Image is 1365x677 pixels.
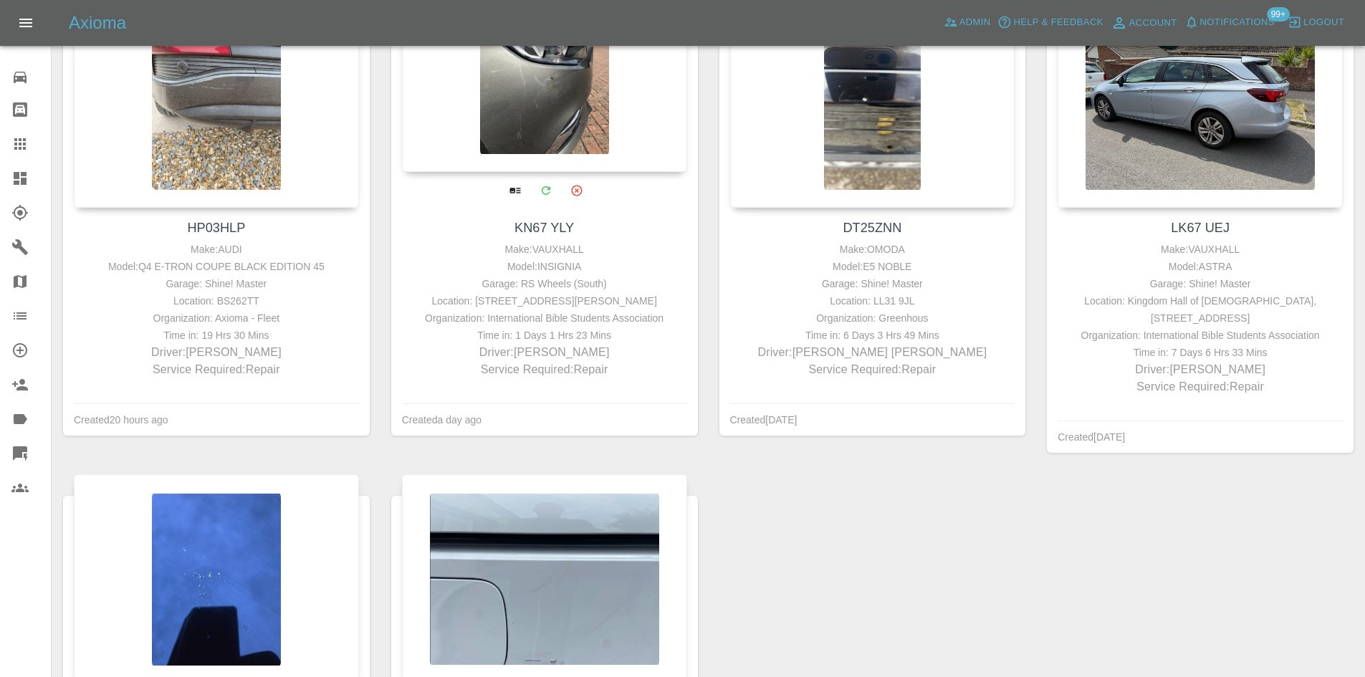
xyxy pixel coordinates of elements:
a: Modify [531,176,560,205]
div: Time in: 6 Days 3 Hrs 49 Mins [734,327,1012,344]
button: Logout [1284,11,1348,34]
a: Account [1107,11,1181,34]
button: Help & Feedback [994,11,1106,34]
p: Driver: [PERSON_NAME] [77,344,355,361]
div: Model: INSIGNIA [406,258,684,275]
div: Created [DATE] [730,411,798,428]
a: HP03HLP [187,221,245,235]
div: Garage: Shine! Master [1061,275,1339,292]
a: Admin [940,11,995,34]
div: Location: Kingdom Hall of [DEMOGRAPHIC_DATA], [STREET_ADDRESS] [1061,292,1339,327]
div: Location: LL31 9JL [734,292,1012,309]
div: Organization: International Bible Students Association [406,309,684,327]
div: Model: Q4 E-TRON COUPE BLACK EDITION 45 [77,258,355,275]
p: Driver: [PERSON_NAME] [406,344,684,361]
span: Notifications [1200,14,1275,31]
p: Driver: [PERSON_NAME] [1061,361,1339,378]
div: Make: VAUXHALL [406,241,684,258]
a: View [500,176,530,205]
div: Model: E5 NOBLE [734,258,1012,275]
span: Logout [1303,14,1344,31]
div: Model: ASTRA [1061,258,1339,275]
h5: Axioma [69,11,126,34]
div: Location: [STREET_ADDRESS][PERSON_NAME] [406,292,684,309]
span: 99+ [1267,7,1290,21]
p: Service Required: Repair [1061,378,1339,395]
p: Service Required: Repair [734,361,1012,378]
p: Service Required: Repair [77,361,355,378]
div: Time in: 1 Days 1 Hrs 23 Mins [406,327,684,344]
div: Created a day ago [402,411,482,428]
div: Make: VAUXHALL [1061,241,1339,258]
div: Created 20 hours ago [74,411,168,428]
a: LK67 UEJ [1171,221,1230,235]
div: Location: BS262TT [77,292,355,309]
p: Driver: [PERSON_NAME] [PERSON_NAME] [734,344,1012,361]
div: Created [DATE] [1058,428,1125,446]
div: Organization: International Bible Students Association [1061,327,1339,344]
div: Make: OMODA [734,241,1012,258]
span: Admin [959,14,991,31]
div: Organization: Axioma - Fleet [77,309,355,327]
button: Notifications [1181,11,1278,34]
div: Garage: RS Wheels (South) [406,275,684,292]
span: Help & Feedback [1013,14,1103,31]
a: KN67 YLY [514,221,574,235]
div: Garage: Shine! Master [734,275,1012,292]
div: Time in: 19 Hrs 30 Mins [77,327,355,344]
div: Time in: 7 Days 6 Hrs 33 Mins [1061,344,1339,361]
button: Archive [562,176,591,205]
button: Open drawer [9,6,43,40]
div: Garage: Shine! Master [77,275,355,292]
a: DT25ZNN [843,221,901,235]
div: Organization: Greenhous [734,309,1012,327]
div: Make: AUDI [77,241,355,258]
span: Account [1129,15,1177,32]
p: Service Required: Repair [406,361,684,378]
